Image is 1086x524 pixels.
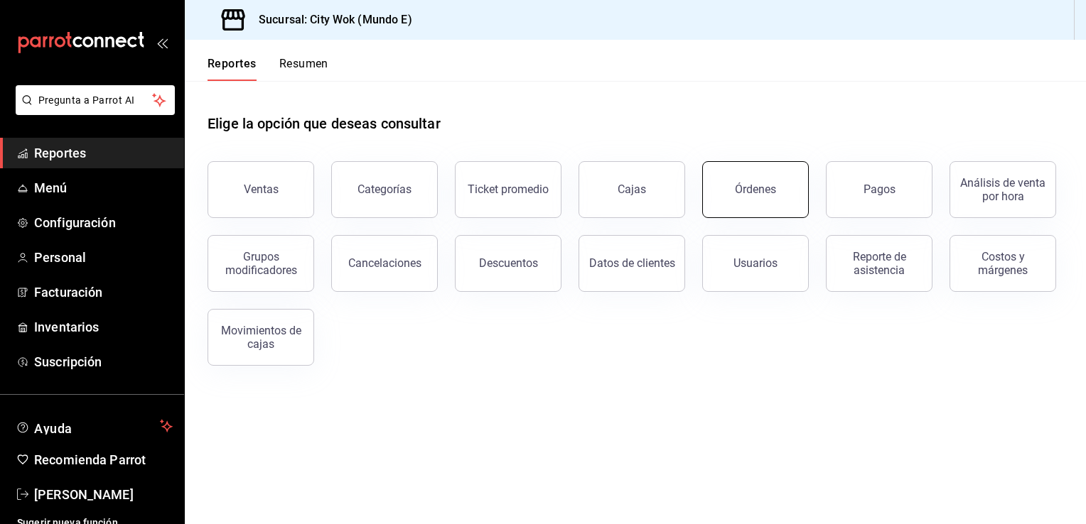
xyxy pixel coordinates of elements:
[835,250,923,277] div: Reporte de asistencia
[826,161,932,218] button: Pagos
[357,182,412,196] div: Categorías
[618,182,646,196] div: Cajas
[331,161,438,218] button: Categorías
[579,235,685,292] button: Datos de clientes
[38,93,153,108] span: Pregunta a Parrot AI
[950,235,1056,292] button: Costos y márgenes
[468,182,549,196] div: Ticket promedio
[34,317,173,337] span: Inventarios
[208,235,314,292] button: Grupos modificadores
[16,85,175,115] button: Pregunta a Parrot AI
[156,37,168,48] button: open_drawer_menu
[733,256,778,270] div: Usuarios
[208,161,314,218] button: Ventas
[455,161,561,218] button: Ticket promedio
[217,324,305,351] div: Movimientos de cajas
[826,235,932,292] button: Reporte de asistencia
[34,178,173,197] span: Menú
[217,250,305,277] div: Grupos modificadores
[34,485,173,504] span: [PERSON_NAME]
[34,352,173,371] span: Suscripción
[247,11,412,28] h3: Sucursal: City Wok (Mundo E)
[735,182,776,196] div: Órdenes
[702,161,809,218] button: Órdenes
[34,248,173,267] span: Personal
[208,57,328,81] div: navigation tabs
[10,103,175,118] a: Pregunta a Parrot AI
[959,176,1047,203] div: Análisis de venta por hora
[279,57,328,81] button: Resumen
[702,235,809,292] button: Usuarios
[579,161,685,218] button: Cajas
[864,182,896,196] div: Pagos
[589,256,675,270] div: Datos de clientes
[208,57,257,81] button: Reportes
[208,113,441,134] h1: Elige la opción que deseas consultar
[34,213,173,232] span: Configuración
[34,143,173,163] span: Reportes
[348,256,421,270] div: Cancelaciones
[331,235,438,292] button: Cancelaciones
[34,417,154,435] span: Ayuda
[244,182,279,196] div: Ventas
[34,283,173,302] span: Facturación
[959,250,1047,277] div: Costos y márgenes
[479,256,538,270] div: Descuentos
[208,309,314,366] button: Movimientos de cajas
[455,235,561,292] button: Descuentos
[950,161,1056,218] button: Análisis de venta por hora
[34,450,173,469] span: Recomienda Parrot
